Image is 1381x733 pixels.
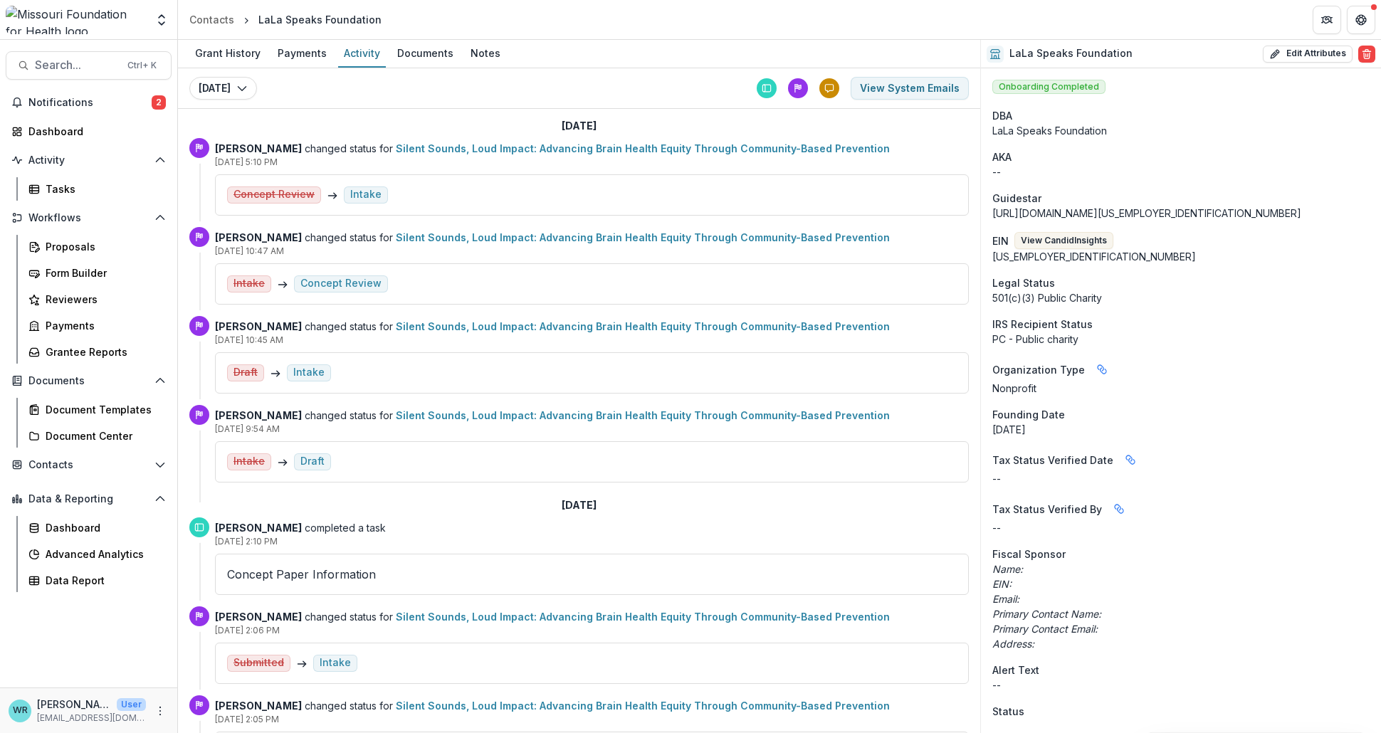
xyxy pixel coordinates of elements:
[215,142,302,154] strong: [PERSON_NAME]
[23,340,172,364] a: Grantee Reports
[28,154,149,167] span: Activity
[46,181,160,196] div: Tasks
[23,569,172,592] a: Data Report
[215,609,969,624] p: changed status for
[992,290,1370,305] div: 501(c)(3) Public Charity
[46,547,160,561] div: Advanced Analytics
[465,43,506,63] div: Notes
[46,239,160,254] div: Proposals
[6,6,146,34] img: Missouri Foundation for Health logo
[992,663,1039,677] span: Alert Text
[215,700,302,712] strong: [PERSON_NAME]
[992,407,1065,422] span: Founding Date
[215,320,302,332] strong: [PERSON_NAME]
[233,657,284,669] s: Submitted
[125,58,159,73] div: Ctrl + K
[992,191,1041,206] span: Guidestar
[184,9,240,30] a: Contacts
[1009,48,1133,60] h2: LaLa Speaks Foundation
[28,493,149,505] span: Data & Reporting
[992,275,1055,290] span: Legal Status
[992,578,1012,590] i: EIN:
[233,455,265,468] s: Intake
[992,80,1106,94] span: Onboarding Completed
[350,189,382,201] div: Intake
[392,43,459,63] div: Documents
[189,12,234,27] div: Contacts
[215,535,969,548] p: [DATE] 2:10 PM
[396,700,890,712] a: Silent Sounds, Loud Impact: Advancing Brain Health Equity Through Community-Based Prevention
[320,657,351,669] div: Intake
[392,40,459,68] a: Documents
[215,409,302,421] strong: [PERSON_NAME]
[293,366,325,379] div: Intake
[1358,46,1375,63] button: Delete
[233,278,265,290] s: Intake
[23,314,172,337] a: Payments
[215,611,302,623] strong: [PERSON_NAME]
[227,566,957,583] p: Concept Paper Information
[992,206,1370,221] div: [URL][DOMAIN_NAME][US_EMPLOYER_IDENTIFICATION_NUMBER]
[992,638,1034,650] i: Address:
[215,141,969,156] p: changed status for
[992,422,1370,437] div: [DATE]
[992,677,1370,692] p: --
[46,520,160,535] div: Dashboard
[28,459,149,471] span: Contacts
[28,97,152,109] span: Notifications
[23,516,172,539] a: Dashboard
[562,120,597,132] h2: [DATE]
[338,40,386,68] a: Activity
[13,706,28,715] div: Wendy Rohrbach
[233,189,315,201] s: Concept Review
[46,573,160,588] div: Data Report
[562,500,597,512] h2: [DATE]
[396,409,890,421] a: Silent Sounds, Loud Impact: Advancing Brain Health Equity Through Community-Based Prevention
[6,120,172,143] a: Dashboard
[215,319,969,334] p: changed status for
[1347,6,1375,34] button: Get Help
[215,624,969,637] p: [DATE] 2:06 PM
[46,344,160,359] div: Grantee Reports
[992,108,1012,123] span: DBA
[396,320,890,332] a: Silent Sounds, Loud Impact: Advancing Brain Health Equity Through Community-Based Prevention
[23,424,172,448] a: Document Center
[28,124,160,139] div: Dashboard
[992,249,1370,264] div: [US_EMPLOYER_IDENTIFICATION_NUMBER]
[396,231,890,243] a: Silent Sounds, Loud Impact: Advancing Brain Health Equity Through Community-Based Prevention
[28,375,149,387] span: Documents
[992,623,1098,635] i: Primary Contact Email:
[6,91,172,114] button: Notifications2
[215,334,969,347] p: [DATE] 10:45 AM
[6,453,172,476] button: Open Contacts
[1091,358,1113,381] button: Linked binding
[6,51,172,80] button: Search...
[6,149,172,172] button: Open Activity
[992,471,1370,486] p: --
[6,487,172,510] button: Open Data & Reporting
[28,212,149,224] span: Workflows
[23,398,172,421] a: Document Templates
[46,292,160,307] div: Reviewers
[992,593,1019,605] i: Email:
[46,402,160,417] div: Document Templates
[46,428,160,443] div: Document Center
[992,520,1370,535] p: --
[992,453,1113,468] span: Tax Status Verified Date
[992,547,1066,561] span: Fiscal Sponsor
[6,206,172,229] button: Open Workflows
[23,288,172,311] a: Reviewers
[272,43,332,63] div: Payments
[1014,232,1113,249] button: View CandidInsights
[189,77,257,100] button: [DATE]
[992,381,1370,396] p: Nonprofit
[992,362,1085,377] span: Organization Type
[233,366,258,379] s: Draft
[117,698,146,711] p: User
[300,278,382,290] div: Concept Review
[215,156,969,169] p: [DATE] 5:10 PM
[215,423,969,436] p: [DATE] 9:54 AM
[184,9,387,30] nav: breadcrumb
[215,520,969,535] p: completed a task
[338,43,386,63] div: Activity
